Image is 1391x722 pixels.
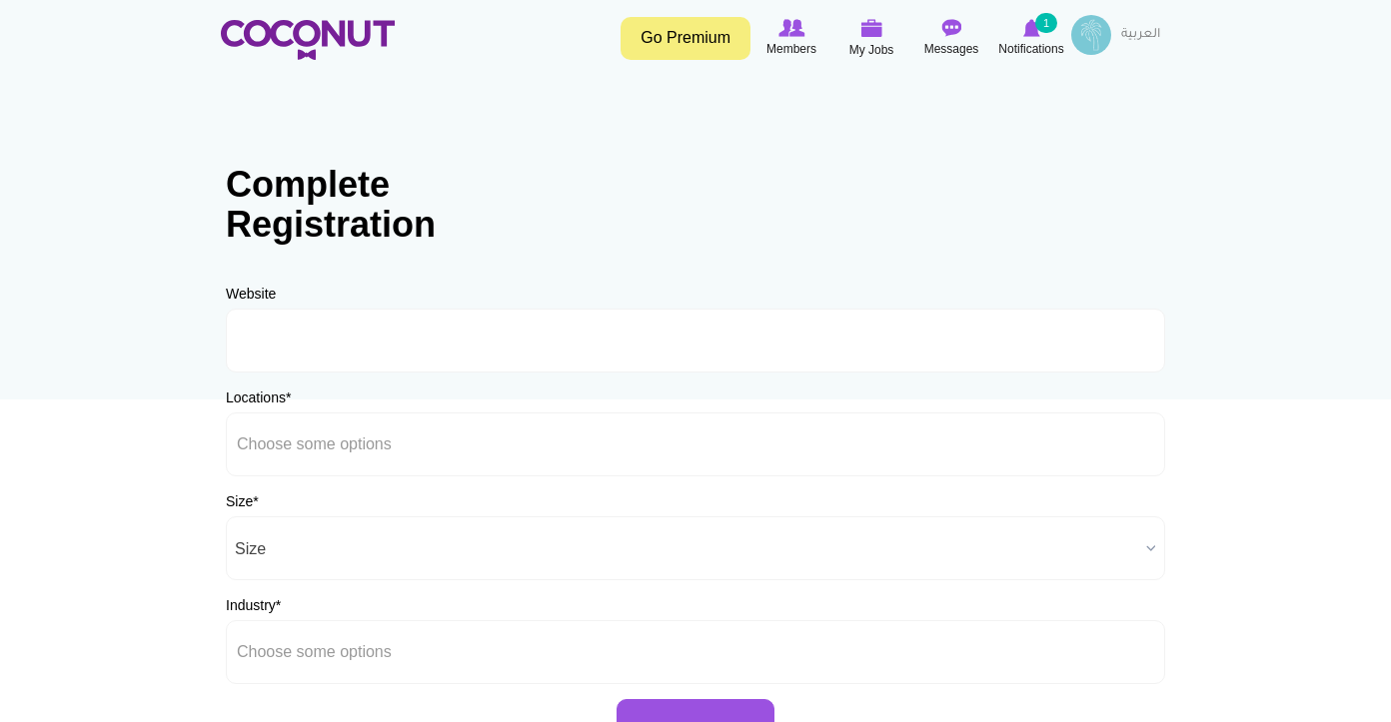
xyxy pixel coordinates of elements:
[226,165,476,244] h1: Complete Registration
[849,40,894,60] span: My Jobs
[621,17,750,60] a: Go Premium
[226,595,281,615] label: Industry
[991,15,1071,61] a: Notifications Notifications 1
[924,39,979,59] span: Messages
[226,387,291,407] label: Locations
[778,19,804,37] img: Browse Members
[751,15,831,61] a: Browse Members Members
[1023,19,1040,37] img: Notifications
[253,493,258,509] span: This field is required.
[911,15,991,61] a: Messages Messages
[221,20,395,60] img: Home
[860,19,882,37] img: My Jobs
[1111,15,1170,55] a: العربية
[235,517,1138,581] span: Size
[276,597,281,613] span: This field is required.
[998,39,1063,59] span: Notifications
[226,284,276,304] label: Website
[831,15,911,62] a: My Jobs My Jobs
[766,39,816,59] span: Members
[226,491,259,511] label: Size
[286,389,291,405] span: This field is required.
[1035,13,1057,33] small: 1
[941,19,961,37] img: Messages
